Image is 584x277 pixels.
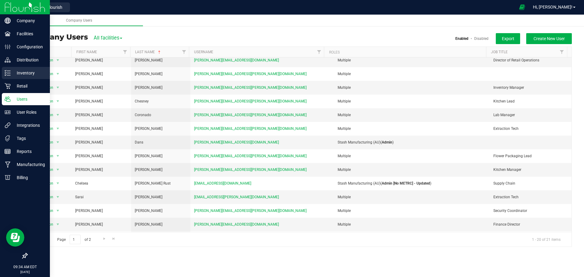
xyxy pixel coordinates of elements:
span: Page of 2 [52,235,96,244]
span: Hi, [PERSON_NAME]! [533,5,572,9]
span: Flower Packaging Lead [493,153,532,159]
a: Last Name [135,50,162,54]
span: Multiple [338,154,351,158]
span: [PERSON_NAME] [75,140,103,145]
span: [PERSON_NAME] Rust [135,181,171,186]
span: [PERSON_NAME][EMAIL_ADDRESS][DOMAIN_NAME] [194,140,279,145]
p: Facilities [11,30,47,37]
span: [PERSON_NAME] [135,167,162,173]
div: ( ) [325,140,491,145]
button: Create New User [526,33,572,44]
span: Multiple [338,99,351,103]
span: Stash Manufacturing (AU) [338,140,381,144]
span: Security Coordinator [493,208,527,214]
h3: Company Users [27,33,88,41]
inline-svg: Integrations [5,122,11,128]
span: Kitchen Manager [493,167,521,173]
a: Filter [120,47,130,57]
a: Job Title [491,50,508,54]
a: Go to the last page [109,235,118,243]
span: [PERSON_NAME] [135,85,162,91]
a: Filter [557,47,567,57]
span: Multiple [338,113,351,117]
div: Actions [32,50,69,54]
span: [PERSON_NAME][EMAIL_ADDRESS][DOMAIN_NAME] [194,57,279,63]
span: [PERSON_NAME][EMAIL_ADDRESS][PERSON_NAME][DOMAIN_NAME] [194,153,307,159]
p: Retail [11,82,47,90]
button: Export [496,33,520,44]
span: Finance Director [493,222,520,227]
b: Admin [382,140,392,144]
span: [PERSON_NAME] [135,71,162,77]
span: [PERSON_NAME][EMAIL_ADDRESS][PERSON_NAME][DOMAIN_NAME] [194,85,307,91]
p: Integrations [11,122,47,129]
span: [PERSON_NAME] [75,85,103,91]
span: Dans [135,140,143,145]
span: Multiple [338,168,351,172]
span: [PERSON_NAME][EMAIL_ADDRESS][PERSON_NAME][DOMAIN_NAME] [194,99,307,104]
span: [EMAIL_ADDRESS][PERSON_NAME][DOMAIN_NAME] [194,194,279,200]
span: [PERSON_NAME] [135,194,162,200]
span: select [54,124,61,133]
span: Extraction Tech [493,194,519,200]
span: Chelsea [75,181,88,186]
p: Configuration [11,43,47,50]
span: select [54,206,61,215]
span: Sarai [75,194,84,200]
inline-svg: Tags [5,135,11,141]
span: [PERSON_NAME] [75,126,103,132]
span: select [54,138,61,147]
p: Manufacturing [11,161,47,168]
p: Users [11,95,47,103]
span: [PERSON_NAME][EMAIL_ADDRESS][PERSON_NAME][DOMAIN_NAME] [194,112,307,118]
span: select [54,152,61,160]
a: Go to the next page [100,235,109,243]
p: Inventory [11,69,47,77]
iframe: Resource center [6,228,24,247]
span: Open Ecommerce Menu [515,1,529,13]
span: Multiple [338,58,351,62]
p: Reports [11,148,47,155]
p: 09:34 AM EDT [3,264,47,270]
a: First Name [76,50,97,54]
span: [PERSON_NAME] [75,71,103,77]
span: select [54,83,61,92]
span: [PERSON_NAME][EMAIL_ADDRESS][PERSON_NAME][DOMAIN_NAME] [194,208,307,214]
inline-svg: Facilities [5,31,11,37]
span: Supply Chain [493,181,515,186]
span: Lab Manager [493,112,515,118]
div: ( ) [325,181,491,186]
span: [PERSON_NAME] [135,57,162,63]
inline-svg: User Roles [5,109,11,115]
span: select [54,193,61,201]
span: Inventory Manager [493,85,524,91]
span: select [54,220,61,229]
span: All facilities [94,35,122,41]
inline-svg: Distribution [5,57,11,63]
span: [PERSON_NAME][EMAIL_ADDRESS][DOMAIN_NAME] [194,222,279,227]
span: [PERSON_NAME] [75,57,103,63]
p: [DATE] [3,270,47,274]
b: Admin [No METRC] - Updated [382,181,430,185]
p: Billing [11,174,47,181]
span: select [54,111,61,119]
span: Multiple [338,195,351,199]
span: Company Users [66,18,92,23]
span: [PERSON_NAME] [135,222,162,227]
span: Multiple [338,126,351,131]
inline-svg: Retail [5,83,11,89]
span: Chesney [135,99,149,104]
p: Company [11,17,47,24]
span: Stash Manufacturing (AU) [338,181,381,185]
span: [PERSON_NAME] [135,153,162,159]
span: [PERSON_NAME] [135,126,162,132]
inline-svg: Manufacturing [5,161,11,168]
span: [PERSON_NAME] [135,208,162,214]
span: Multiple [338,72,351,76]
span: 1 - 20 of 21 items [527,235,565,244]
span: Create New User [534,36,565,41]
input: 1 [70,235,81,244]
inline-svg: Reports [5,148,11,154]
span: [PERSON_NAME][EMAIL_ADDRESS][PERSON_NAME][DOMAIN_NAME] [194,126,307,132]
span: Multiple [338,85,351,90]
